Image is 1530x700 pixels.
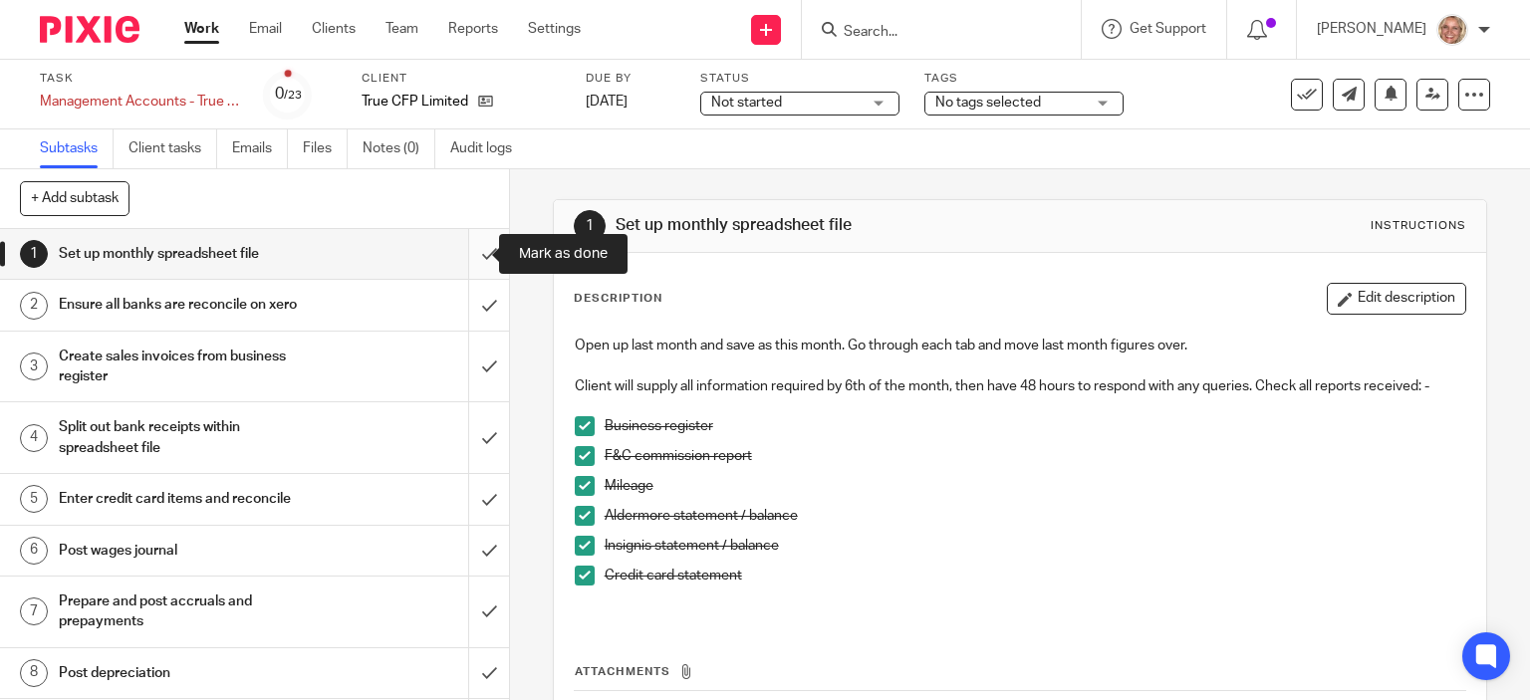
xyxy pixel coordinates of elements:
a: Client tasks [128,129,217,168]
p: Aldermore statement / balance [605,506,1466,526]
p: Insignis statement / balance [605,536,1466,556]
p: F&C commission report [605,446,1466,466]
button: + Add subtask [20,181,129,215]
p: Credit card statement [605,566,1466,585]
div: 5 [20,485,48,513]
span: No tags selected [935,96,1041,110]
label: Status [700,71,899,87]
input: Search [842,24,1021,42]
div: 4 [20,424,48,452]
img: Pixie [40,16,139,43]
p: Business register [605,416,1466,436]
p: True CFP Limited [362,92,468,112]
label: Tags [924,71,1124,87]
div: 1 [574,210,606,242]
p: [PERSON_NAME] [1317,19,1426,39]
a: Audit logs [450,129,527,168]
div: 6 [20,537,48,565]
small: /23 [284,90,302,101]
h1: Ensure all banks are reconcile on xero [59,290,319,320]
span: Not started [711,96,782,110]
p: Description [574,291,662,307]
p: Client will supply all information required by 6th of the month, then have 48 hours to respond wi... [575,376,1466,396]
span: Attachments [575,666,670,677]
div: Management Accounts - True CFP [40,92,239,112]
label: Task [40,71,239,87]
h1: Create sales invoices from business register [59,342,319,392]
a: Subtasks [40,129,114,168]
label: Due by [586,71,675,87]
a: Notes (0) [363,129,435,168]
label: Client [362,71,561,87]
p: Open up last month and save as this month. Go through each tab and move last month figures over. [575,336,1466,355]
a: Email [249,19,282,39]
a: Files [303,129,348,168]
a: Settings [528,19,581,39]
h1: Set up monthly spreadsheet file [59,239,319,269]
div: 7 [20,597,48,625]
a: Clients [312,19,356,39]
div: 0 [275,83,302,106]
h1: Split out bank receipts within spreadsheet file [59,412,319,463]
span: Get Support [1130,22,1206,36]
p: Mileage [605,476,1466,496]
img: SJ.jpg [1436,14,1468,46]
div: 8 [20,659,48,687]
div: 2 [20,292,48,320]
button: Edit description [1327,283,1466,315]
h1: Prepare and post accruals and prepayments [59,586,319,637]
a: Team [385,19,418,39]
a: Work [184,19,219,39]
h1: Enter credit card items and reconcile [59,484,319,514]
h1: Post wages journal [59,536,319,566]
h1: Post depreciation [59,658,319,688]
span: [DATE] [586,95,628,109]
div: 3 [20,352,48,380]
a: Reports [448,19,498,39]
h1: Set up monthly spreadsheet file [616,215,1062,236]
div: 1 [20,240,48,268]
a: Emails [232,129,288,168]
div: Instructions [1371,218,1466,234]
